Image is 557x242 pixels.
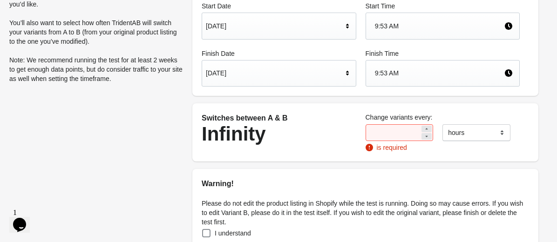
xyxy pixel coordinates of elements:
div: is required [366,143,434,152]
label: Start Time [366,1,520,11]
iframe: chat widget [9,205,39,233]
div: [DATE] [206,17,343,35]
label: Start Date [202,1,356,11]
div: Infinity [202,124,356,144]
p: Note: We recommend running the test for at least 2 weeks to get enough data points, but do consid... [9,55,183,83]
div: [DATE] [206,64,343,82]
p: Please do not edit the product listing in Shopify while the test is running. Doing so may cause e... [202,199,529,227]
div: 9:53 AM [375,17,504,35]
label: Change variants every: [366,113,520,122]
span: I understand [215,229,251,238]
label: Finish Time [366,49,520,58]
p: You’ll also want to select how often TridentAB will switch your variants from A to B (from your o... [9,18,183,46]
div: 9:53 AM [375,64,504,82]
h2: Warning! [202,178,529,189]
div: Switches between A & B [202,113,356,124]
label: Finish Date [202,49,356,58]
